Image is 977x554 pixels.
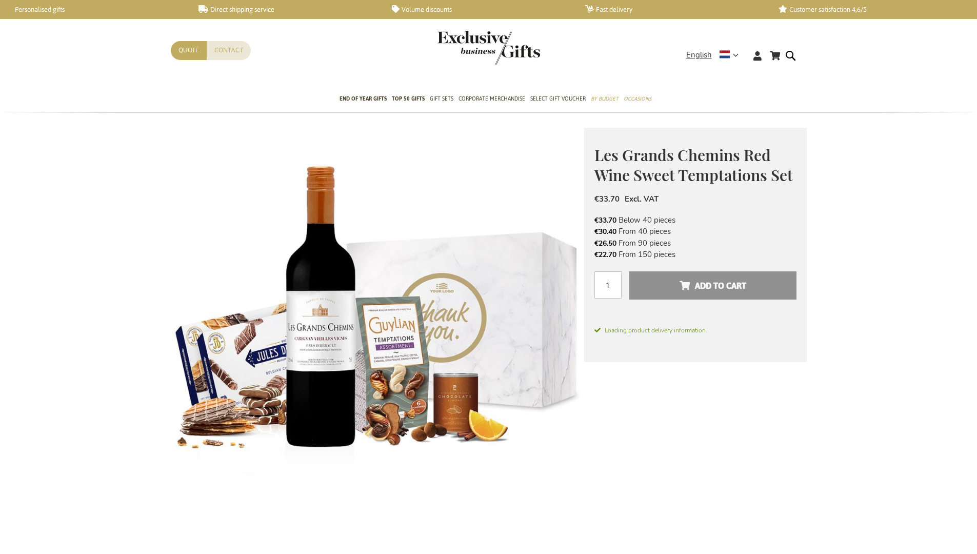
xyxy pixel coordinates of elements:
[198,5,375,14] a: Direct shipping service
[686,49,712,61] span: English
[392,93,425,104] span: TOP 50 Gifts
[591,93,619,104] span: By Budget
[171,128,584,541] img: Les Grands Chemins Red Wine Sweet
[171,41,207,60] a: Quote
[594,239,616,248] span: €26.50
[458,93,525,104] span: Corporate Merchandise
[530,93,586,104] span: Select Gift Voucher
[437,31,489,65] a: store logo
[340,93,387,104] span: End of year gifts
[207,41,251,60] a: Contact
[392,87,425,112] a: TOP 50 Gifts
[585,5,762,14] a: Fast delivery
[430,87,453,112] a: Gift Sets
[458,87,525,112] a: Corporate Merchandise
[594,249,796,260] li: From 150 pieces
[437,31,540,65] img: Exclusive Business gifts logo
[624,87,651,112] a: Occasions
[594,326,796,335] span: Loading product delivery information.
[591,87,619,112] a: By Budget
[430,93,453,104] span: Gift Sets
[624,93,651,104] span: Occasions
[594,250,616,260] span: €22.70
[340,87,387,112] a: End of year gifts
[594,215,616,225] span: €33.70
[594,271,622,299] input: Qty
[594,238,796,249] li: From 90 pieces
[594,226,796,237] li: From 40 pieces
[594,145,793,185] span: Les Grands Chemins Red Wine Sweet Temptations Set
[625,194,659,204] span: Excl. VAT
[779,5,955,14] a: Customer satisfaction 4,6/5
[5,5,182,14] a: Personalised gifts
[530,87,586,112] a: Select Gift Voucher
[594,227,616,236] span: €30.40
[594,214,796,226] li: Below 40 pieces
[594,194,620,204] span: €33.70
[392,5,569,14] a: Volume discounts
